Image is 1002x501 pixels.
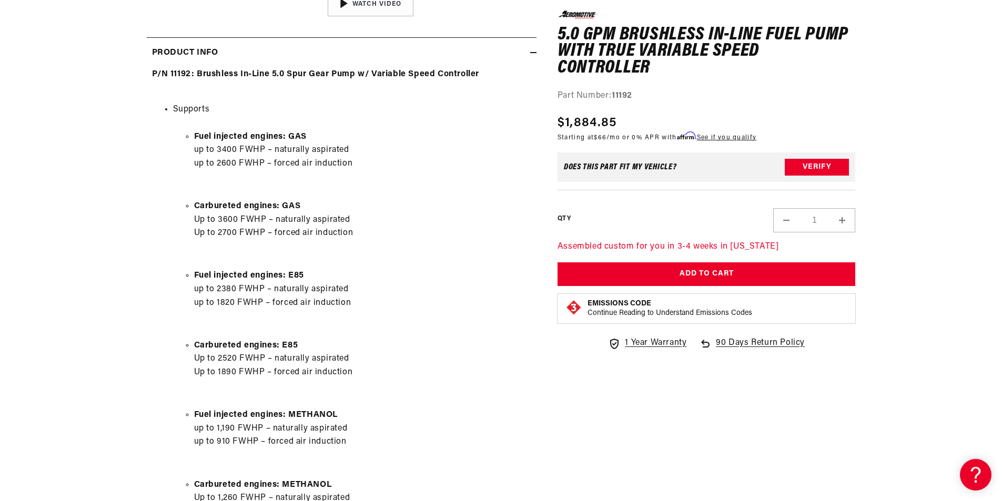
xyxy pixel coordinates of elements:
[558,113,617,132] span: $1,884.85
[716,336,805,360] span: 90 Days Return Policy
[147,38,537,68] summary: Product Info
[565,299,582,315] img: Emissions code
[194,202,301,210] strong: Carbureted engines: GAS
[152,46,218,60] h2: Product Info
[588,299,752,318] button: Emissions CodeContinue Reading to Understand Emissions Codes
[699,336,805,360] a: 90 Days Return Policy
[677,131,695,139] span: Affirm
[588,299,651,307] strong: Emissions Code
[194,132,307,141] strong: Fuel injected engines: GAS
[558,214,571,223] label: QTY
[194,200,531,240] li: Up to 3600 FWHP – naturally aspirated Up to 2700 FWHP – forced air induction
[558,89,856,103] div: Part Number:
[194,341,298,350] strong: Carbureted engines: E85
[594,134,606,140] span: $66
[785,159,849,176] button: Verify
[194,269,531,310] li: up to 2380 FWHP – naturally aspirated up to 1820 FWHP – forced air induction
[194,480,332,489] strong: Carbureted engines: METHANOL
[558,26,856,76] h1: 5.0 GPM Brushless In-Line Fuel Pump with True Variable Speed Controller
[564,163,677,171] div: Does This part fit My vehicle?
[588,308,752,318] p: Continue Reading to Understand Emissions Codes
[558,132,756,142] p: Starting at /mo or 0% APR with .
[152,70,480,78] strong: P/N 11192: Brushless In-Line 5.0 Spur Gear Pump w/ Variable Speed Controller
[608,336,686,350] a: 1 Year Warranty
[625,336,686,350] span: 1 Year Warranty
[558,262,856,286] button: Add to Cart
[558,240,856,254] p: Assembled custom for you in 3-4 weeks in [US_STATE]
[697,134,756,140] a: See if you qualify - Learn more about Affirm Financing (opens in modal)
[194,339,531,380] li: Up to 2520 FWHP – naturally aspirated Up to 1890 FWHP – forced air induction
[194,271,305,280] strong: Fuel injected engines: E85
[194,130,531,171] li: up to 3400 FWHP – naturally aspirated up to 2600 FWHP – forced air induction
[194,411,338,419] strong: Fuel injected engines: METHANOL
[612,91,632,100] strong: 11192
[194,408,531,449] li: up to 1,190 FWHP – naturally aspirated up to 910 FWHP – forced air induction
